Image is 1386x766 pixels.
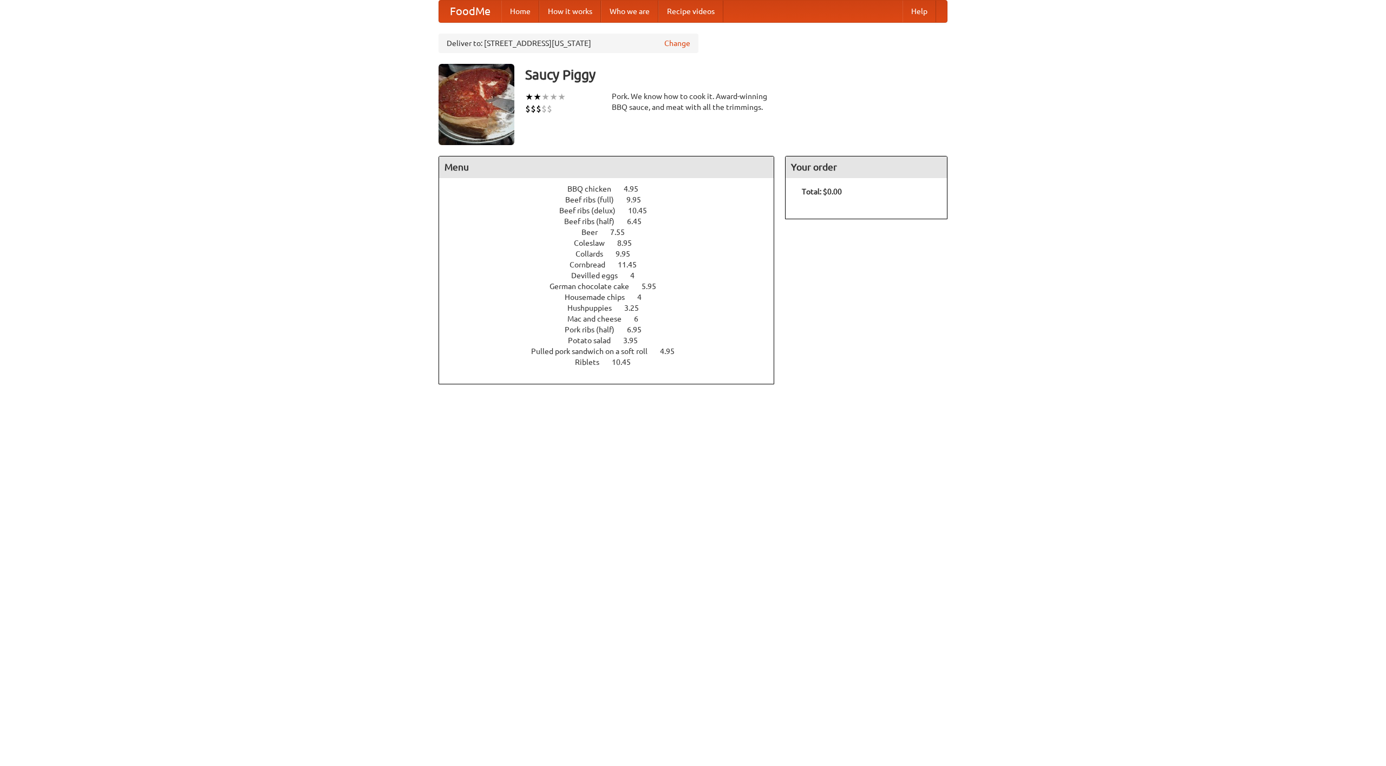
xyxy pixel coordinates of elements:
div: Deliver to: [STREET_ADDRESS][US_STATE] [439,34,698,53]
span: BBQ chicken [567,185,622,193]
span: Housemade chips [565,293,636,302]
a: Change [664,38,690,49]
a: Coleslaw 8.95 [574,239,652,247]
span: 9.95 [616,250,641,258]
li: $ [525,103,531,115]
a: BBQ chicken 4.95 [567,185,658,193]
h3: Saucy Piggy [525,64,947,86]
h4: Menu [439,156,774,178]
a: Home [501,1,539,22]
a: Recipe videos [658,1,723,22]
span: Riblets [575,358,610,366]
span: Beef ribs (delux) [559,206,626,215]
img: angular.jpg [439,64,514,145]
a: Pork ribs (half) 6.95 [565,325,662,334]
a: Beef ribs (half) 6.45 [564,217,662,226]
span: German chocolate cake [550,282,640,291]
a: Help [903,1,936,22]
span: 5.95 [642,282,667,291]
a: Beer 7.55 [581,228,645,237]
span: 6.45 [627,217,652,226]
li: $ [536,103,541,115]
span: Beer [581,228,609,237]
a: FoodMe [439,1,501,22]
a: How it works [539,1,601,22]
span: 4 [637,293,652,302]
span: Pulled pork sandwich on a soft roll [531,347,658,356]
span: 8.95 [617,239,643,247]
a: Mac and cheese 6 [567,315,658,323]
a: Cornbread 11.45 [570,260,657,269]
span: 9.95 [626,195,652,204]
a: Collards 9.95 [576,250,650,258]
span: 4 [630,271,645,280]
a: German chocolate cake 5.95 [550,282,676,291]
span: Beef ribs (full) [565,195,625,204]
li: $ [531,103,536,115]
b: Total: $0.00 [802,187,842,196]
span: 3.95 [623,336,649,345]
span: Pork ribs (half) [565,325,625,334]
span: 3.25 [624,304,650,312]
span: 10.45 [612,358,642,366]
h4: Your order [786,156,947,178]
li: ★ [550,91,558,103]
a: Devilled eggs 4 [571,271,655,280]
span: Coleslaw [574,239,616,247]
span: Mac and cheese [567,315,632,323]
span: 11.45 [618,260,648,269]
span: Collards [576,250,614,258]
span: Beef ribs (half) [564,217,625,226]
span: Devilled eggs [571,271,629,280]
span: Hushpuppies [567,304,623,312]
span: 10.45 [628,206,658,215]
a: Riblets 10.45 [575,358,651,366]
span: 6 [634,315,649,323]
span: 6.95 [627,325,652,334]
a: Hushpuppies 3.25 [567,304,659,312]
a: Housemade chips 4 [565,293,662,302]
a: Beef ribs (full) 9.95 [565,195,661,204]
span: 4.95 [624,185,649,193]
span: Cornbread [570,260,616,269]
span: 7.55 [610,228,636,237]
span: 4.95 [660,347,685,356]
a: Beef ribs (delux) 10.45 [559,206,667,215]
li: $ [541,103,547,115]
li: $ [547,103,552,115]
div: Pork. We know how to cook it. Award-winning BBQ sauce, and meat with all the trimmings. [612,91,774,113]
li: ★ [558,91,566,103]
a: Who we are [601,1,658,22]
li: ★ [525,91,533,103]
li: ★ [541,91,550,103]
span: Potato salad [568,336,622,345]
a: Potato salad 3.95 [568,336,658,345]
a: Pulled pork sandwich on a soft roll 4.95 [531,347,695,356]
li: ★ [533,91,541,103]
